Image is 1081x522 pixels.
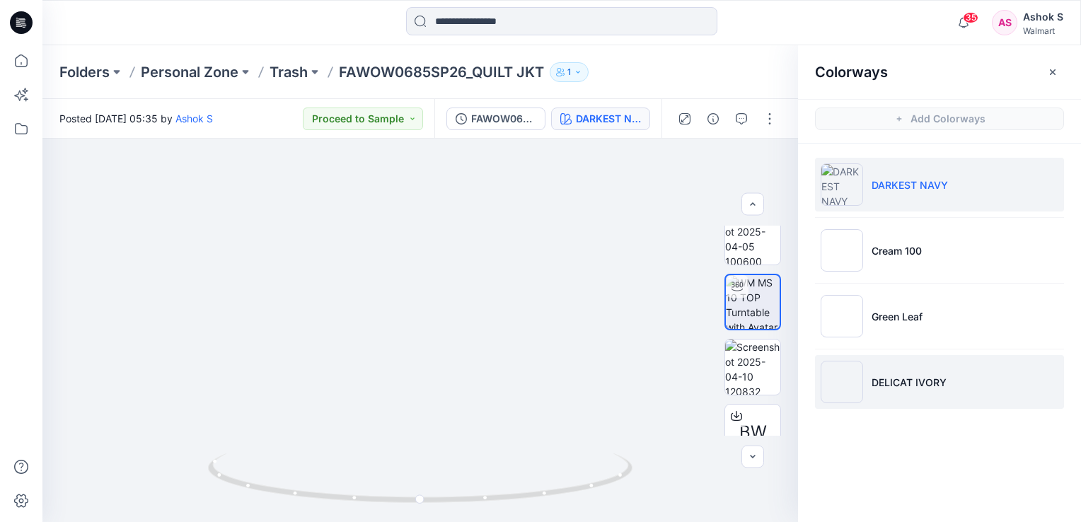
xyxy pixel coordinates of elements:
[726,275,780,329] img: WM MS 10 TOP Turntable with Avatar
[567,64,571,80] p: 1
[872,309,923,324] p: Green Leaf
[175,112,213,124] a: Ashok S
[702,108,724,130] button: Details
[576,111,641,127] div: DARKEST NAVY
[551,108,650,130] button: DARKEST NAVY
[739,419,767,445] span: BW
[963,12,978,23] span: 35
[872,375,947,390] p: DELICAT IVORY
[270,62,308,82] a: Trash
[725,340,780,395] img: Screenshot 2025-04-10 120832
[1023,25,1063,36] div: Walmart
[872,243,922,258] p: Cream 100
[821,163,863,206] img: DARKEST NAVY
[550,62,589,82] button: 1
[1023,8,1063,25] div: Ashok S
[446,108,545,130] button: FAWOW0685SP26_EMB JKT
[59,111,213,126] span: Posted [DATE] 05:35 by
[815,64,888,81] h2: Colorways
[725,209,780,265] img: Screenshot 2025-04-05 100600
[821,361,863,403] img: DELICAT IVORY
[59,62,110,82] a: Folders
[992,10,1017,35] div: AS
[821,229,863,272] img: Cream 100
[872,178,948,192] p: DARKEST NAVY
[339,62,544,82] p: FAWOW0685SP26_QUILT JKT
[821,295,863,337] img: Green Leaf
[471,111,536,127] div: FAWOW0685SP26_EMB JKT
[141,62,238,82] a: Personal Zone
